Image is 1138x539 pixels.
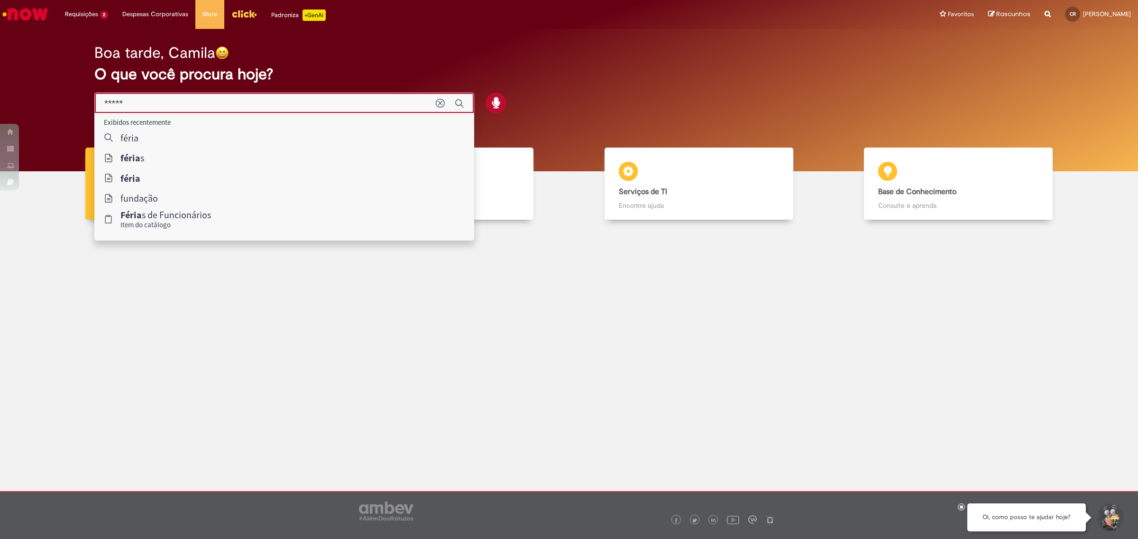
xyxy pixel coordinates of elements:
img: logo_footer_twitter.png [692,518,697,523]
div: Padroniza [271,9,326,21]
span: More [202,9,217,19]
p: Encontre ajuda [619,201,779,210]
img: logo_footer_linkedin.png [711,518,716,523]
img: logo_footer_naosei.png [766,515,774,524]
img: click_logo_yellow_360x200.png [231,7,257,21]
a: Serviços de TI Encontre ajuda [569,148,829,220]
a: Tirar dúvidas Tirar dúvidas com Lupi Assist e Gen Ai [50,148,310,220]
p: +GenAi [303,9,326,21]
p: Consulte e aprenda [878,201,1038,210]
span: 2 [100,11,108,19]
b: Serviços de TI [619,187,667,196]
b: Base de Conhecimento [878,187,956,196]
button: Iniciar Conversa de Suporte [1095,503,1124,532]
h2: O que você procura hoje? [94,66,1044,83]
a: Base de Conhecimento Consulte e aprenda [829,148,1089,220]
span: Rascunhos [996,9,1030,19]
span: CR [1070,11,1076,17]
span: Favoritos [948,9,974,19]
img: logo_footer_ambev_rotulo_gray.png [359,502,413,520]
img: logo_footer_workplace.png [748,515,757,524]
span: Despesas Corporativas [122,9,188,19]
span: Requisições [65,9,98,19]
span: [PERSON_NAME] [1083,10,1131,18]
img: happy-face.png [215,46,229,60]
h2: Boa tarde, Camila [94,45,215,61]
img: logo_footer_facebook.png [674,518,679,523]
div: Oi, como posso te ajudar hoje? [967,503,1086,531]
a: Rascunhos [988,10,1030,19]
img: ServiceNow [1,5,50,24]
img: logo_footer_youtube.png [727,513,739,526]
